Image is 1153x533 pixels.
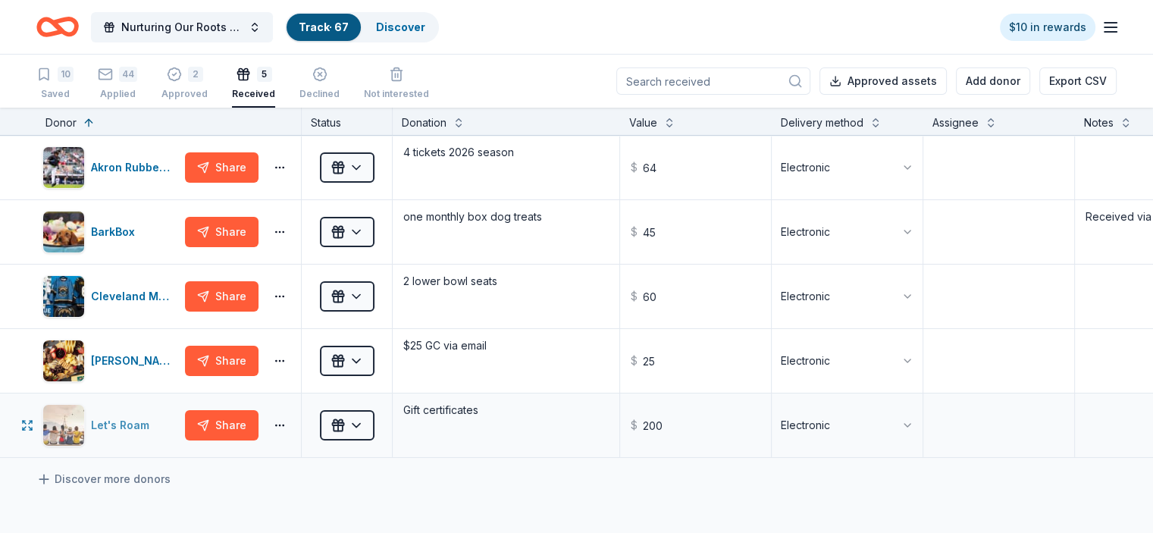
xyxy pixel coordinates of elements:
[43,212,84,252] img: Image for BarkBox
[43,340,84,381] img: Image for Gordon Food Service Store
[819,67,947,95] button: Approved assets
[121,18,243,36] span: Nurturing Our Roots - Reaching for the Sky Dougbe River School Gala 2025
[232,88,275,100] div: Received
[616,67,810,95] input: Search received
[232,61,275,108] button: 5Received
[185,346,258,376] button: Share
[91,287,179,306] div: Cleveland Monsters
[91,12,273,42] button: Nurturing Our Roots - Reaching for the Sky Dougbe River School Gala 2025
[36,88,74,100] div: Saved
[91,223,141,241] div: BarkBox
[42,275,179,318] button: Image for Cleveland MonstersCleveland Monsters
[394,202,618,262] textarea: one monthly box dog treats
[36,9,79,45] a: Home
[58,67,74,82] div: 10
[629,114,657,132] div: Value
[188,67,203,82] div: 2
[299,20,349,33] a: Track· 67
[43,276,84,317] img: Image for Cleveland Monsters
[161,61,208,108] button: 2Approved
[36,470,171,488] a: Discover more donors
[394,395,618,456] textarea: Gift certificates
[42,340,179,382] button: Image for Gordon Food Service Store[PERSON_NAME] Food Service Store
[402,114,446,132] div: Donation
[98,88,137,100] div: Applied
[299,88,340,100] div: Declined
[185,217,258,247] button: Share
[257,67,272,82] div: 5
[119,67,137,82] div: 44
[302,108,393,135] div: Status
[42,211,179,253] button: Image for BarkBoxBarkBox
[376,20,425,33] a: Discover
[98,61,137,108] button: 44Applied
[364,61,429,108] button: Not interested
[185,152,258,183] button: Share
[45,114,77,132] div: Donor
[394,137,618,198] textarea: 4 tickets 2026 season
[91,416,155,434] div: Let's Roam
[43,405,84,446] img: Image for Let's Roam
[394,266,618,327] textarea: 2 lower bowl seats
[932,114,979,132] div: Assignee
[42,146,179,189] button: Image for Akron RubberDucksAkron RubberDucks
[1084,114,1114,132] div: Notes
[285,12,439,42] button: Track· 67Discover
[1000,14,1095,41] a: $10 in rewards
[91,352,179,370] div: [PERSON_NAME] Food Service Store
[36,61,74,108] button: 10Saved
[364,88,429,100] div: Not interested
[394,331,618,391] textarea: $25 GC via email
[299,61,340,108] button: Declined
[42,404,179,447] button: Image for Let's RoamLet's Roam
[91,158,179,177] div: Akron RubberDucks
[185,410,258,441] button: Share
[161,88,208,100] div: Approved
[43,147,84,188] img: Image for Akron RubberDucks
[1039,67,1117,95] button: Export CSV
[956,67,1030,95] button: Add donor
[185,281,258,312] button: Share
[781,114,863,132] div: Delivery method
